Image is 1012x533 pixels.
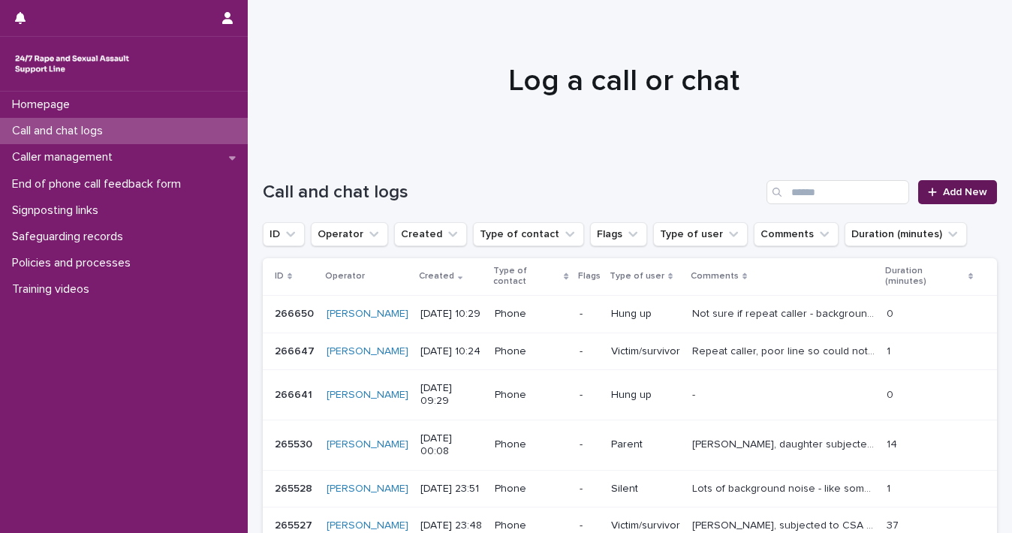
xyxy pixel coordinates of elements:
p: - [580,438,599,451]
a: [PERSON_NAME] [327,519,408,532]
p: Phone [495,308,568,321]
p: - [580,345,599,358]
p: 0 [887,386,896,402]
p: - [580,519,599,532]
p: Phone [495,483,568,495]
p: [DATE] 23:48 [420,519,483,532]
p: Silent [611,483,680,495]
p: 14 [887,435,900,451]
p: 266641 [275,386,315,402]
p: Lots of background noise - like someone moving around [692,480,878,495]
h1: Log a call or chat [263,63,986,99]
p: Caller management [6,150,125,164]
tr: 265530265530 [PERSON_NAME] [DATE] 00:08Phone-Parent[PERSON_NAME], daughter subjected to SV, [PERS... [263,420,997,470]
p: Type of contact [493,263,561,291]
p: 266650 [275,305,317,321]
p: Created [419,268,454,285]
p: [DATE] 09:29 [420,382,483,408]
p: 1 [887,342,893,358]
p: Sara, subjected to CSA by ex partner at 13, her child was conceived as a result, was distressed a... [692,516,878,532]
p: - [580,389,599,402]
p: Phone [495,345,568,358]
a: [PERSON_NAME] [327,438,408,451]
tr: 266647266647 [PERSON_NAME] [DATE] 10:24Phone-Victim/survivorRepeat caller, poor line so could not... [263,333,997,370]
p: Phone [495,438,568,451]
p: [DATE] 10:24 [420,345,483,358]
p: Parent [611,438,680,451]
p: Comments [691,268,739,285]
p: 1 [887,480,893,495]
p: Phil, daughter subjected to SV, copes via alcohol and hoped she would speak with mm (she did not ... [692,435,878,451]
p: 37 [887,516,902,532]
a: [PERSON_NAME] [327,308,408,321]
tr: 266641266641 [PERSON_NAME] [DATE] 09:29Phone-Hung up-- 00 [263,370,997,420]
button: Type of contact [473,222,584,246]
p: ID [275,268,284,285]
p: - [580,483,599,495]
p: [DATE] 10:29 [420,308,483,321]
p: Flags [578,268,601,285]
p: - [692,386,698,402]
p: Signposting links [6,203,110,218]
p: Phone [495,389,568,402]
p: Phone [495,519,568,532]
a: [PERSON_NAME] [327,345,408,358]
p: Policies and processes [6,256,143,270]
p: Repeat caller, poor line so could not hear her very well. She ended the call. [692,342,878,358]
p: Homepage [6,98,82,112]
p: 265528 [275,480,315,495]
p: Type of user [610,268,664,285]
p: Not sure if repeat caller - background voices and rustling noise. Have marked unknown as not 100%... [692,305,878,321]
button: Operator [311,222,388,246]
button: Comments [754,222,839,246]
p: 266647 [275,342,318,358]
a: [PERSON_NAME] [327,483,408,495]
p: 0 [887,305,896,321]
button: Duration (minutes) [845,222,967,246]
tr: 265528265528 [PERSON_NAME] [DATE] 23:51Phone-SilentLots of background noise - like someone moving... [263,470,997,507]
p: Operator [325,268,365,285]
p: Victim/survivor [611,345,680,358]
button: Type of user [653,222,748,246]
input: Search [767,180,909,204]
p: End of phone call feedback form [6,177,193,191]
span: Add New [943,187,987,197]
p: Victim/survivor [611,519,680,532]
p: 265530 [275,435,315,451]
button: Flags [590,222,647,246]
h1: Call and chat logs [263,182,761,203]
p: - [580,308,599,321]
p: Training videos [6,282,101,297]
p: Hung up [611,308,680,321]
tr: 266650266650 [PERSON_NAME] [DATE] 10:29Phone-Hung upNot sure if repeat caller - background voices... [263,295,997,333]
button: ID [263,222,305,246]
button: Created [394,222,467,246]
p: Call and chat logs [6,124,115,138]
p: Duration (minutes) [885,263,965,291]
p: 265527 [275,516,315,532]
p: [DATE] 23:51 [420,483,483,495]
p: [DATE] 00:08 [420,432,483,458]
img: rhQMoQhaT3yELyF149Cw [12,49,132,79]
a: Add New [918,180,997,204]
a: [PERSON_NAME] [327,389,408,402]
p: Safeguarding records [6,230,135,244]
p: Hung up [611,389,680,402]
